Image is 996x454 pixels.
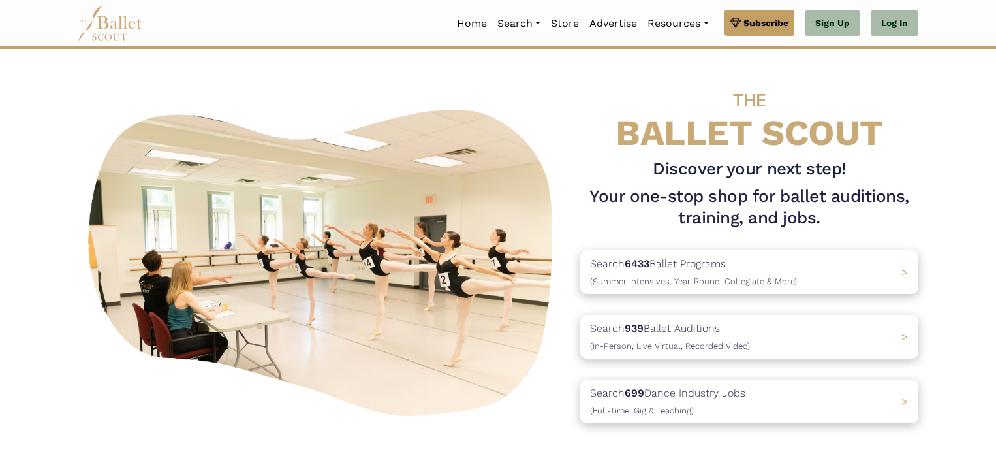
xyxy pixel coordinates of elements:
[642,10,713,37] a: Resources
[590,276,797,286] span: (Summer Intensives, Year-Round, Collegiate & More)
[580,250,918,294] a: Search6433Ballet Programs(Summer Intensives, Year-Round, Collegiate & More)>
[724,10,794,36] a: Subscribe
[625,387,644,399] b: 699
[580,186,918,230] h1: Your one-stop shop for ballet auditions, training, and jobs.
[590,385,745,418] p: Search Dance Industry Jobs
[590,341,750,351] span: (In-Person, Live Virtual, Recorded Video)
[590,255,797,289] p: Search Ballet Programs
[580,315,918,359] a: Search939Ballet Auditions(In-Person, Live Virtual, Recorded Video) >
[546,10,584,37] a: Store
[590,406,694,415] span: (Full-Time, Gig & Teaching)
[580,75,918,153] h4: BALLET SCOUT
[901,266,908,278] span: >
[625,322,644,334] b: 939
[743,16,788,30] span: Subscribe
[580,380,918,423] a: Search699Dance Industry Jobs(Full-Time, Gig & Teaching) >
[584,10,642,37] a: Advertise
[871,10,918,37] a: Log In
[730,16,741,30] img: gem.svg
[78,95,570,424] img: A group of ballerinas talking to each other in a ballet studio
[492,10,546,37] a: Search
[452,10,492,37] a: Home
[901,395,908,408] span: >
[590,320,750,353] p: Search Ballet Auditions
[625,257,649,270] b: 6433
[580,158,918,180] h3: Discover your next step!
[733,89,766,111] span: THE
[805,10,860,37] a: Sign Up
[901,331,908,343] span: >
